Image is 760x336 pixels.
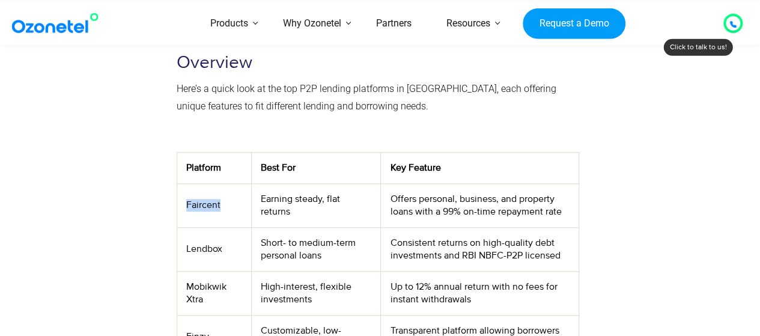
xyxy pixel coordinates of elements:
[381,152,579,183] th: Key Feature
[177,152,251,183] th: Platform
[251,152,381,183] th: Best For
[251,183,381,227] td: Earning steady, flat returns
[381,227,579,271] td: Consistent returns on high-quality debt investments and RBI NBFC-P2P licensed
[177,271,251,315] td: Mobikwik Xtra
[523,8,625,39] a: Request a Demo
[381,183,579,227] td: Offers personal, business, and property loans with a 99% on-time repayment rate
[251,271,381,315] td: High-interest, flexible investments
[381,271,579,315] td: Up to 12% annual return with no fees for instant withdrawals
[429,2,508,45] a: Resources
[193,2,266,45] a: Products
[177,83,556,112] span: Here’s a quick look at the top P2P lending platforms in [GEOGRAPHIC_DATA], each offering unique f...
[359,2,429,45] a: Partners
[177,52,252,73] span: Overview
[177,227,251,271] td: Lendbox
[177,183,251,227] td: Faircent
[251,227,381,271] td: Short- to medium-term personal loans
[266,2,359,45] a: Why Ozonetel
